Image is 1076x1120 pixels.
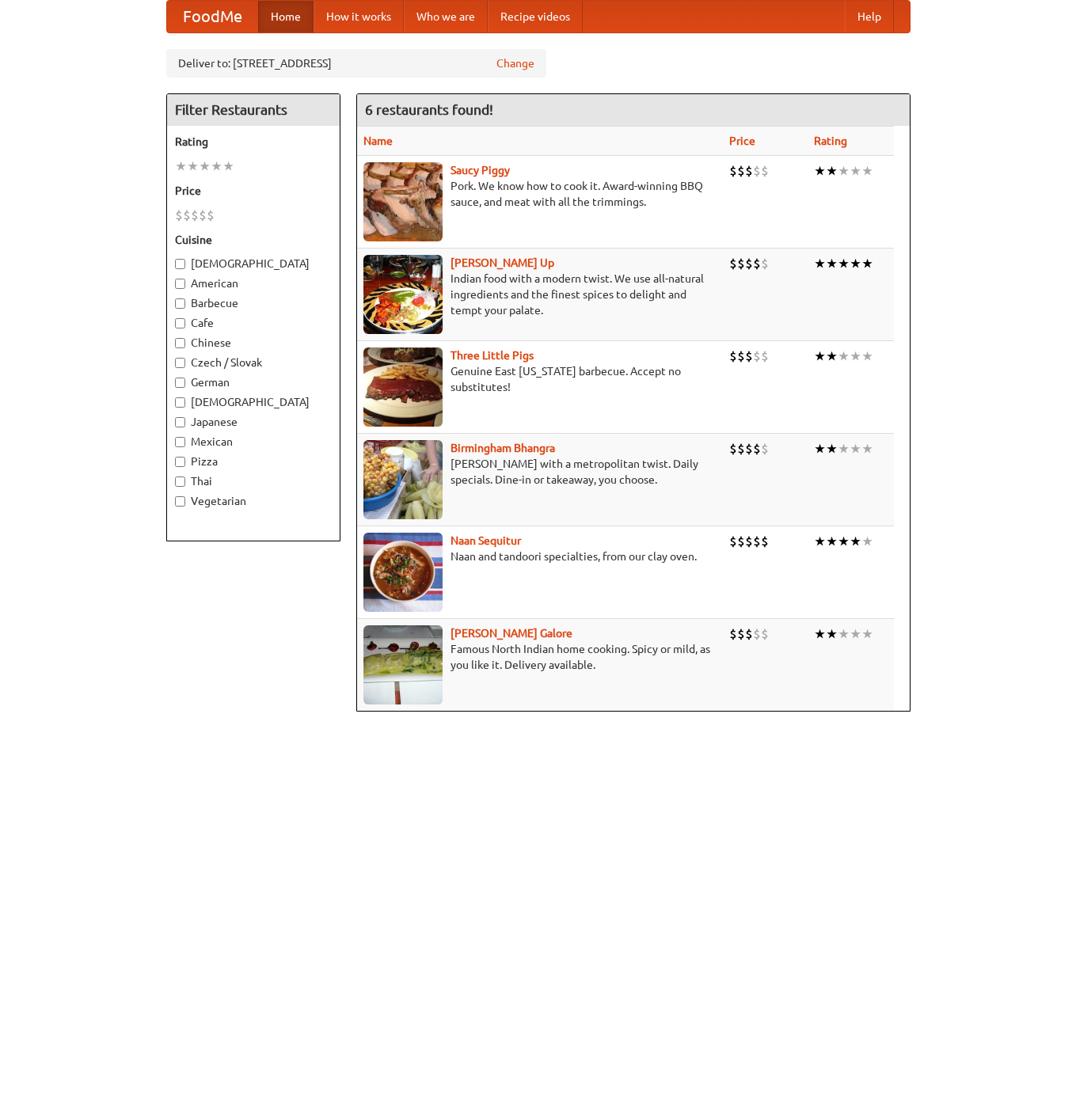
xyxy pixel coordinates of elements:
a: Home [258,1,314,32]
li: ★ [199,158,211,175]
li: $ [761,347,769,365]
a: Rating [814,135,847,147]
li: ★ [838,440,850,457]
li: ★ [850,533,861,550]
li: ★ [850,162,861,180]
li: ★ [850,625,861,643]
label: Japanese [175,414,332,430]
li: ★ [838,347,850,365]
a: FoodMe [167,1,258,32]
input: Japanese [175,417,185,427]
label: American [175,275,332,291]
li: ★ [211,158,222,175]
img: bhangra.jpg [363,440,443,519]
li: $ [729,625,737,643]
label: [DEMOGRAPHIC_DATA] [175,394,332,410]
img: currygalore.jpg [363,625,443,704]
li: $ [207,207,215,224]
label: Mexican [175,434,332,450]
li: $ [761,533,769,550]
li: ★ [814,255,826,272]
a: Birmingham Bhangra [451,442,555,454]
li: $ [745,533,753,550]
li: ★ [861,625,873,643]
li: ★ [187,158,199,175]
li: $ [737,625,745,643]
li: $ [753,533,761,550]
li: $ [729,255,737,272]
a: Price [729,135,755,147]
a: Who we are [404,1,488,32]
input: Pizza [175,457,185,467]
li: $ [745,255,753,272]
a: Name [363,135,393,147]
li: ★ [814,625,826,643]
img: curryup.jpg [363,255,443,334]
li: ★ [814,347,826,365]
li: ★ [222,158,234,175]
li: ★ [826,533,838,550]
li: ★ [838,162,850,180]
li: $ [729,440,737,457]
li: ★ [826,625,838,643]
input: Czech / Slovak [175,358,185,368]
li: ★ [861,533,873,550]
a: Recipe videos [488,1,583,32]
input: German [175,378,185,388]
li: ★ [814,440,826,457]
input: American [175,279,185,289]
li: $ [753,440,761,457]
li: $ [737,440,745,457]
ng-pluralize: 6 restaurants found! [365,102,493,117]
input: [DEMOGRAPHIC_DATA] [175,259,185,269]
input: Cafe [175,318,185,328]
li: $ [737,533,745,550]
p: Naan and tandoori specialties, from our clay oven. [363,549,717,564]
li: ★ [814,162,826,180]
li: ★ [850,440,861,457]
li: $ [753,625,761,643]
li: ★ [838,625,850,643]
p: Famous North Indian home cooking. Spicy or mild, as you like it. Delivery available. [363,641,717,673]
a: How it works [314,1,404,32]
li: ★ [861,162,873,180]
a: Change [496,55,534,71]
li: ★ [838,255,850,272]
li: ★ [850,255,861,272]
label: German [175,374,332,390]
li: ★ [814,533,826,550]
li: ★ [861,255,873,272]
li: $ [753,347,761,365]
div: Deliver to: [STREET_ADDRESS] [166,49,546,78]
a: Naan Sequitur [451,534,521,547]
li: ★ [861,347,873,365]
li: $ [737,162,745,180]
input: Mexican [175,437,185,447]
li: $ [761,625,769,643]
p: Pork. We know how to cook it. Award-winning BBQ sauce, and meat with all the trimmings. [363,178,717,210]
a: Saucy Piggy [451,164,510,177]
label: Chinese [175,335,332,351]
li: ★ [838,533,850,550]
li: $ [737,347,745,365]
li: $ [199,207,207,224]
li: $ [761,162,769,180]
label: Barbecue [175,295,332,311]
h5: Rating [175,134,332,150]
a: [PERSON_NAME] Up [451,256,554,269]
li: $ [729,162,737,180]
li: $ [745,347,753,365]
li: $ [745,625,753,643]
input: Vegetarian [175,496,185,507]
b: Three Little Pigs [451,349,534,362]
li: $ [183,207,191,224]
a: [PERSON_NAME] Galore [451,627,572,640]
input: Barbecue [175,298,185,309]
li: $ [761,255,769,272]
h4: Filter Restaurants [167,94,340,126]
label: Czech / Slovak [175,355,332,370]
